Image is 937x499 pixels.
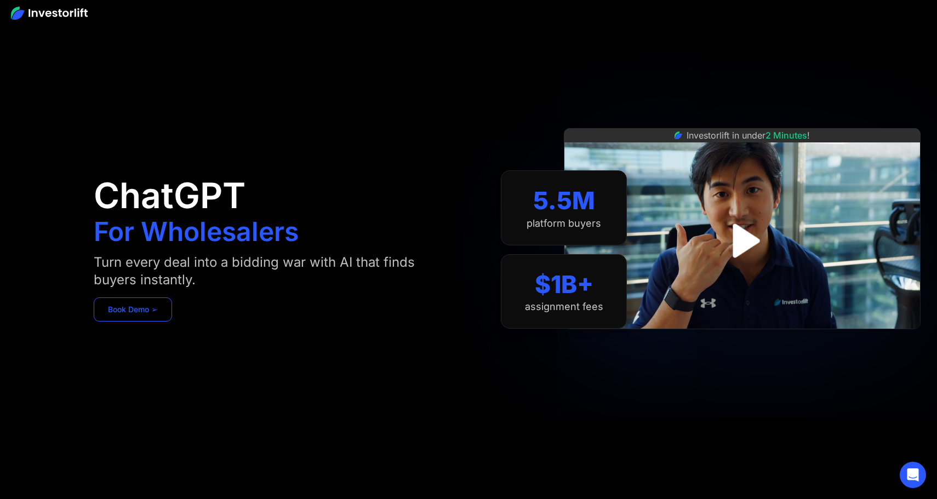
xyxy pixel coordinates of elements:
div: $1B+ [535,270,593,299]
div: assignment fees [525,301,603,313]
div: Investorlift in under ! [687,129,810,142]
span: 2 Minutes [765,130,807,141]
div: Open Intercom Messenger [900,462,926,488]
a: Book Demo ➢ [94,297,172,322]
h1: ChatGPT [94,178,245,213]
div: platform buyers [527,217,601,230]
a: open lightbox [718,216,767,265]
h1: For Wholesalers [94,219,299,245]
div: 5.5M [533,186,595,215]
iframe: Customer reviews powered by Trustpilot [660,335,825,348]
div: Turn every deal into a bidding war with AI that finds buyers instantly. [94,254,441,289]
